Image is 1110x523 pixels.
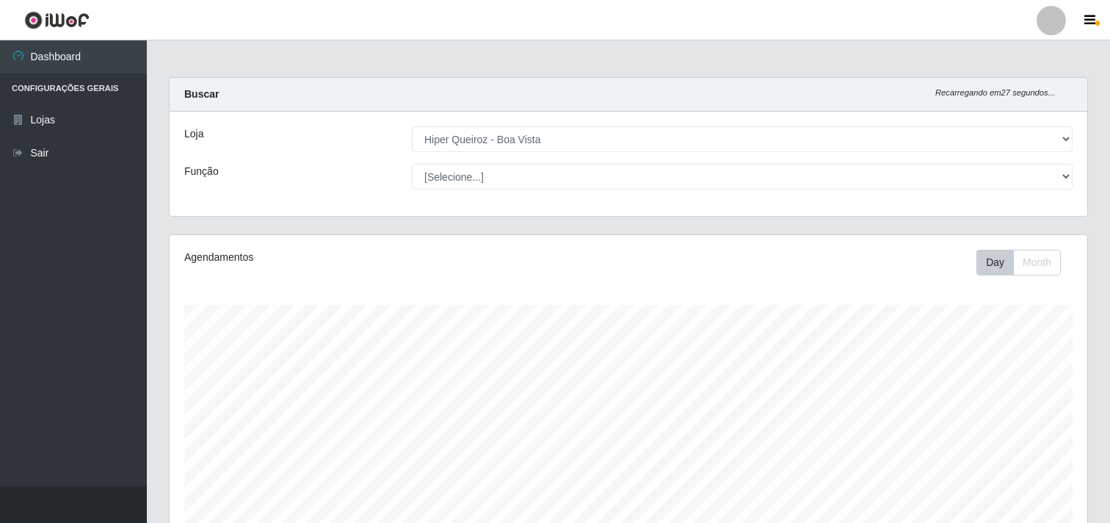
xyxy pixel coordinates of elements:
strong: Buscar [184,88,219,100]
i: Recarregando em 27 segundos... [935,88,1055,97]
button: Month [1013,250,1061,275]
label: Loja [184,126,203,142]
label: Função [184,164,219,179]
img: CoreUI Logo [24,11,90,29]
div: First group [976,250,1061,275]
div: Agendamentos [184,250,542,265]
button: Day [976,250,1014,275]
div: Toolbar with button groups [976,250,1073,275]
